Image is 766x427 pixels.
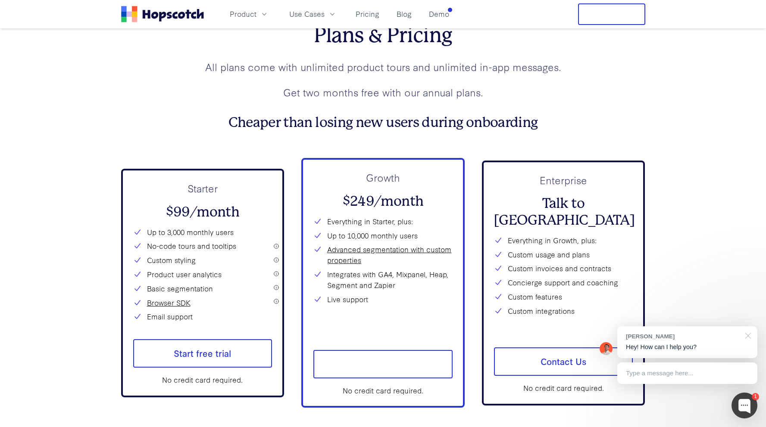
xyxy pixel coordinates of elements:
div: Type a message here... [617,362,757,384]
div: No credit card required. [313,385,453,396]
a: Home [121,6,204,22]
a: Browser SDK [147,297,191,308]
li: Basic segmentation [133,283,272,294]
a: Contact Us [494,347,633,376]
li: Everything in Growth, plus: [494,235,633,246]
h2: $99/month [133,204,272,220]
li: Custom features [494,291,633,302]
a: Advanced segmentation with custom properties [327,244,453,266]
li: Live support [313,294,453,305]
h2: Plans & Pricing [121,23,645,48]
p: Starter [133,181,272,196]
li: Concierge support and coaching [494,277,633,288]
li: Integrates with GA4, Mixpanel, Heap, Segment and Zapier [313,269,453,291]
button: Use Cases [284,7,342,21]
a: Blog [393,7,415,21]
li: Product user analytics [133,269,272,280]
li: Custom integrations [494,306,633,316]
a: Pricing [352,7,383,21]
p: Get two months free with our annual plans. [121,85,645,100]
li: Custom usage and plans [494,249,633,260]
a: Start free trial [313,350,453,378]
button: Free Trial [578,3,645,25]
h2: $249/month [313,193,453,210]
div: No credit card required. [133,374,272,385]
li: Custom invoices and contracts [494,263,633,274]
span: Product [230,9,256,19]
img: Mark Spera [600,342,613,355]
li: Up to 10,000 monthly users [313,230,453,241]
div: [PERSON_NAME] [626,332,740,340]
div: 1 [752,393,759,400]
button: Product [225,7,274,21]
p: Enterprise [494,173,633,188]
div: No credit card required. [494,383,633,393]
p: All plans come with unlimited product tours and unlimited in-app messages. [121,59,645,74]
h2: Talk to [GEOGRAPHIC_DATA] [494,195,633,229]
a: Start free trial [133,339,272,368]
a: Demo [425,7,453,21]
li: Custom styling [133,255,272,266]
li: Everything in Starter, plus: [313,216,453,227]
li: Up to 3,000 monthly users [133,227,272,238]
span: Use Cases [289,9,325,19]
p: Growth [313,170,453,185]
li: No-code tours and tooltips [133,241,272,251]
h3: Cheaper than losing new users during onboarding [121,114,645,131]
p: Hey! How can I help you? [626,343,749,352]
li: Email support [133,311,272,322]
